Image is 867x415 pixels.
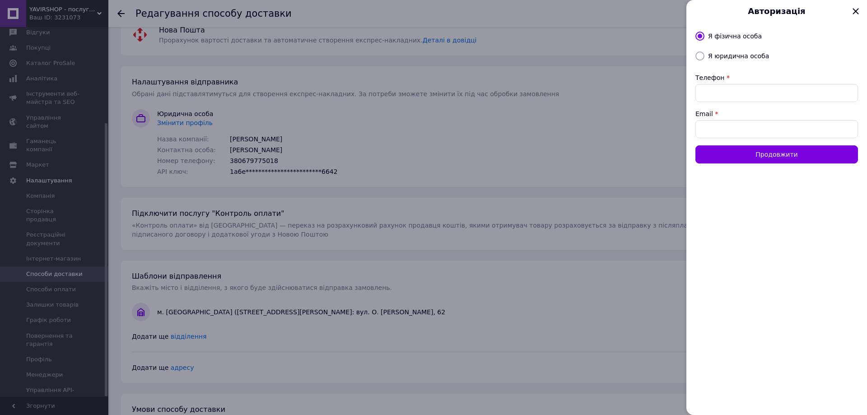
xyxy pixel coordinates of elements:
button: Продовжити [695,145,858,163]
label: Я юридична особа [708,52,769,60]
label: Email [695,110,713,117]
span: Авторизація [705,5,848,17]
label: Я фізична особа [708,33,762,40]
label: Телефон [695,74,724,81]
